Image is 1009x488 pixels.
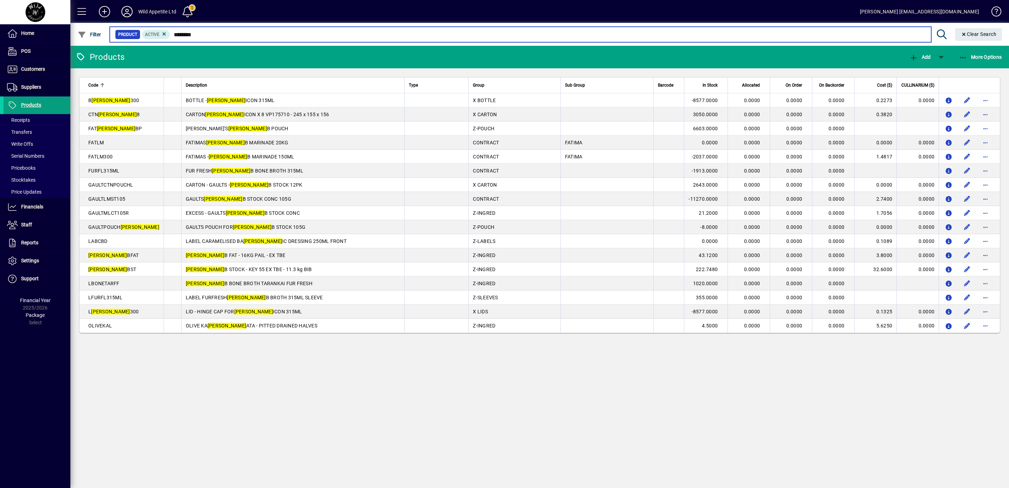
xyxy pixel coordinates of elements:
span: LABEL FURFRESH B BROTH 315ML SLEEVE [186,295,323,300]
button: Edit [962,109,973,120]
div: Code [88,81,159,89]
span: 0.0000 [829,238,845,244]
a: POS [4,43,70,60]
span: 0.0000 [786,295,802,300]
span: Z-LABELS [473,238,495,244]
span: POS [21,48,31,54]
span: LABEL CARAMELISED BA IC DRESSING 250ML FRONT [186,238,347,244]
span: 0.0000 [829,182,845,188]
td: 0.0000 [896,319,939,333]
span: 0.0000 [786,98,802,103]
span: FURFL315ML [88,168,120,174]
button: Edit [962,264,973,275]
span: Stocktakes [7,177,36,183]
div: [PERSON_NAME] [EMAIL_ADDRESS][DOMAIN_NAME] [860,6,979,17]
em: [PERSON_NAME] [88,267,127,272]
button: More options [980,109,991,120]
span: -8.0000 [700,224,718,230]
em: [PERSON_NAME] [228,126,267,131]
span: 0.0000 [786,126,802,131]
button: Add [908,51,932,63]
span: X BOTTLE [473,98,496,103]
span: Transfers [7,129,32,135]
em: [PERSON_NAME] [226,210,265,216]
td: 0.2273 [854,93,896,107]
span: Clear Search [961,31,997,37]
span: X CARTON [473,182,497,188]
span: 0.0000 [829,224,845,230]
span: Code [88,81,98,89]
span: 0.0000 [744,210,760,216]
span: FATIMA [565,140,583,145]
span: 0.0000 [829,112,845,117]
td: 1.7056 [854,206,896,220]
button: Edit [962,278,973,289]
span: FAT BP [88,126,142,131]
button: Edit [962,236,973,247]
td: 0.0000 [896,178,939,192]
td: 0.3820 [854,107,896,121]
span: B FAT - 16KG PAIL - EX TBE [186,252,286,258]
span: Z-POUCH [473,224,494,230]
span: 0.0000 [744,224,760,230]
em: [PERSON_NAME] [205,112,244,117]
span: FATIMAS - B MARINADE 150ML [186,154,294,159]
td: 0.0000 [896,192,939,206]
span: CONTRACT [473,140,499,145]
td: 0.0000 [854,178,896,192]
span: 0.0000 [744,112,760,117]
span: 0.0000 [829,295,845,300]
span: 0.0000 [786,112,802,117]
span: Z-SLEEVES [473,295,498,300]
button: Edit [962,137,973,148]
div: In Stock [688,81,724,89]
button: Edit [962,179,973,190]
span: 0.0000 [744,238,760,244]
button: More options [980,123,991,134]
span: 0.0000 [786,154,802,159]
span: Z-INGRED [473,210,495,216]
span: Support [21,276,39,281]
span: Staff [21,222,32,227]
span: 0.0000 [786,252,802,258]
button: More options [980,278,991,289]
span: Description [186,81,207,89]
span: CULLINARIUM ($) [901,81,934,89]
td: 0.0000 [854,220,896,234]
span: 0.0000 [744,98,760,103]
span: FATLM [88,140,104,145]
div: Products [76,51,125,63]
button: More options [980,165,991,176]
span: 0.0000 [744,126,760,131]
span: -1913.0000 [692,168,718,174]
span: FUR FRESH B BONE BROTH 315ML [186,168,303,174]
span: CONTRACT [473,196,499,202]
button: More options [980,95,991,106]
a: Transfers [4,126,70,138]
div: On Order [774,81,808,89]
td: 0.0000 [896,220,939,234]
div: Allocated [732,81,766,89]
button: More options [980,151,991,162]
span: 0.0000 [744,252,760,258]
span: B STOCK - KEY 55 EX TBE - 11.3 kg BIB [186,267,312,272]
span: OLIVE KA ATA - PITTED DRAINED HALVES [186,323,317,329]
a: Settings [4,252,70,270]
td: 0.0000 [854,136,896,150]
span: GAULTPOUCH [88,224,159,230]
button: Filter [76,28,103,41]
button: Edit [962,193,973,205]
td: 0.0000 [896,305,939,319]
span: Product [118,31,137,38]
td: 0.0000 [896,234,939,248]
span: 0.0000 [829,252,845,258]
td: 32.6000 [854,262,896,276]
div: Sub Group [565,81,649,89]
td: 0.0000 [896,93,939,107]
em: [PERSON_NAME] [88,252,127,258]
mat-chip: Activation Status: Active [142,30,170,39]
button: More options [980,320,991,331]
span: 0.0000 [829,210,845,216]
button: Edit [962,306,973,317]
td: 0.0000 [896,136,939,150]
